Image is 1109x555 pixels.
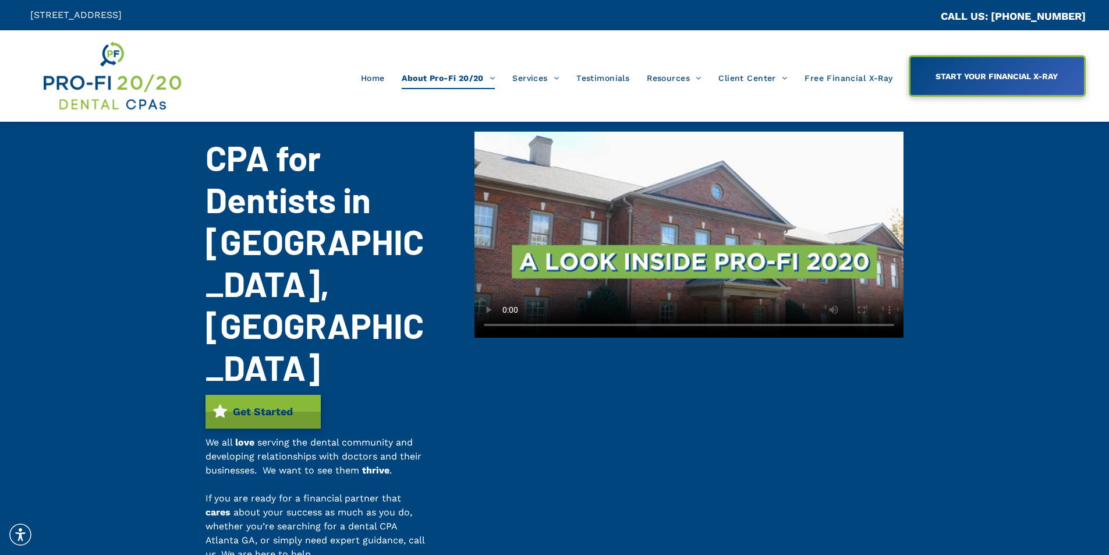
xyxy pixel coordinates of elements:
[235,437,254,448] span: love
[205,437,232,448] span: We all
[504,67,568,89] a: Services
[941,10,1086,22] a: CALL US: [PHONE_NUMBER]
[229,400,297,423] span: Get Started
[205,395,321,429] a: Get Started
[205,479,210,490] span: -
[362,465,389,476] span: thrive
[205,136,424,388] span: CPA for Dentists in [GEOGRAPHIC_DATA], [GEOGRAPHIC_DATA]
[931,66,1062,87] span: START YOUR FINANCIAL X-RAY
[796,67,901,89] a: Free Financial X-Ray
[205,493,401,504] span: If you are ready for a financial partner that
[638,67,710,89] a: Resources
[393,67,504,89] a: About Pro-Fi 20/20
[30,9,122,20] span: [STREET_ADDRESS]
[891,11,941,22] span: CA::CALLC
[352,67,394,89] a: Home
[205,507,231,518] span: cares
[205,437,421,476] span: serving the dental community and developing relationships with doctors and their businesses. We w...
[568,67,638,89] a: Testimonials
[710,67,796,89] a: Client Center
[41,39,182,113] img: Get Dental CPA Consulting, Bookkeeping, & Bank Loans
[389,465,392,476] span: .
[909,55,1086,97] a: START YOUR FINANCIAL X-RAY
